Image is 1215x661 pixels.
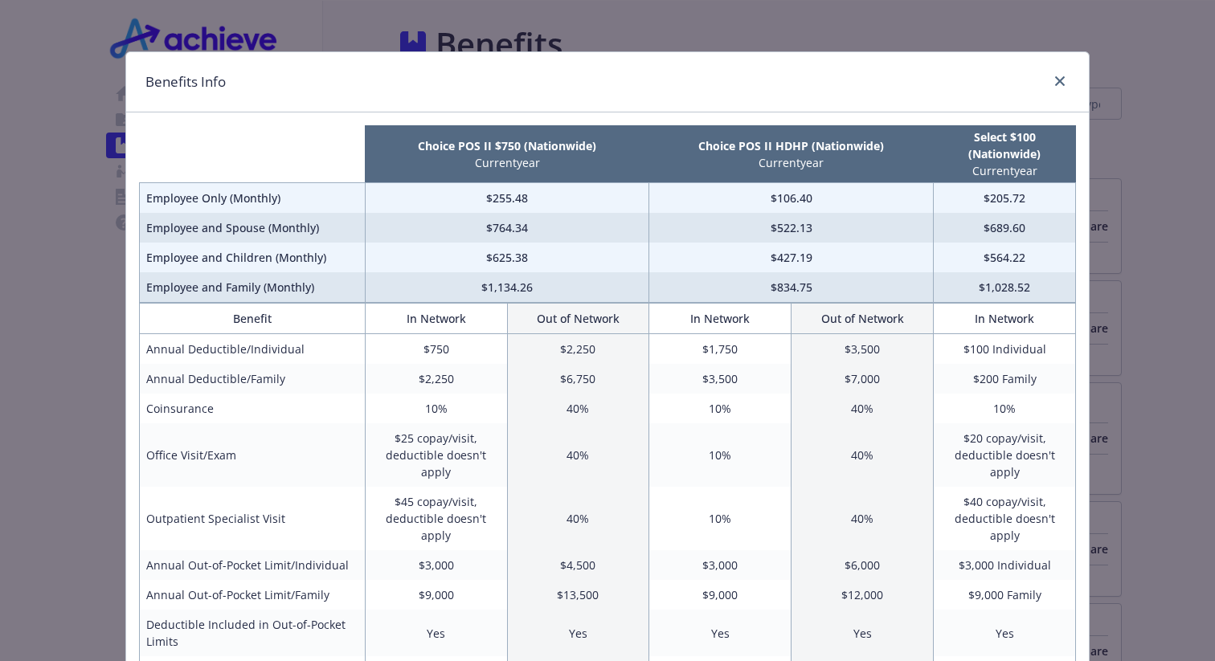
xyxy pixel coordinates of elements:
td: Employee and Family (Monthly) [140,272,366,303]
th: In Network [934,304,1076,334]
td: Office Visit/Exam [140,423,366,487]
td: 40% [507,394,649,423]
td: $625.38 [365,243,649,272]
td: $9,000 Family [934,580,1076,610]
td: Yes [649,610,792,656]
td: $12,000 [792,580,934,610]
td: $3,500 [792,334,934,365]
td: $750 [365,334,507,365]
td: $522.13 [649,213,934,243]
th: Benefit [140,304,366,334]
td: $3,000 [649,550,792,580]
td: $3,000 Individual [934,550,1076,580]
td: Yes [365,610,507,656]
td: $4,500 [507,550,649,580]
td: Yes [507,610,649,656]
td: $13,500 [507,580,649,610]
td: $100 Individual [934,334,1076,365]
td: $564.22 [934,243,1076,272]
p: Select $100 (Nationwide) [937,129,1073,162]
td: $2,250 [507,334,649,365]
td: $3,000 [365,550,507,580]
td: $1,750 [649,334,792,365]
td: $6,000 [792,550,934,580]
p: Current year [937,162,1073,179]
td: Yes [934,610,1076,656]
td: $20 copay/visit, deductible doesn't apply [934,423,1076,487]
td: Employee Only (Monthly) [140,183,366,214]
td: Outpatient Specialist Visit [140,487,366,550]
td: Annual Deductible/Family [140,364,366,394]
td: $1,134.26 [365,272,649,303]
p: Current year [652,154,931,171]
td: $764.34 [365,213,649,243]
td: $6,750 [507,364,649,394]
h1: Benefits Info [145,71,226,92]
td: 40% [792,423,934,487]
td: $9,000 [365,580,507,610]
td: $106.40 [649,183,934,214]
td: Annual Out-of-Pocket Limit/Family [140,580,366,610]
th: In Network [365,304,507,334]
th: In Network [649,304,792,334]
td: $45 copay/visit, deductible doesn't apply [365,487,507,550]
td: $834.75 [649,272,934,303]
th: Out of Network [792,304,934,334]
td: 10% [649,423,792,487]
p: Current year [368,154,646,171]
td: 10% [365,394,507,423]
td: Annual Out-of-Pocket Limit/Individual [140,550,366,580]
td: $40 copay/visit, deductible doesn't apply [934,487,1076,550]
td: 10% [934,394,1076,423]
td: Yes [792,610,934,656]
td: $255.48 [365,183,649,214]
td: Deductible Included in Out-of-Pocket Limits [140,610,366,656]
td: $2,250 [365,364,507,394]
td: 10% [649,394,792,423]
td: Coinsurance [140,394,366,423]
th: intentionally left blank [140,125,366,183]
td: 40% [507,423,649,487]
td: Annual Deductible/Individual [140,334,366,365]
td: $1,028.52 [934,272,1076,303]
td: $689.60 [934,213,1076,243]
a: close [1050,71,1070,91]
p: Choice POS II HDHP (Nationwide) [652,137,931,154]
td: 40% [792,487,934,550]
td: 40% [507,487,649,550]
td: $25 copay/visit, deductible doesn't apply [365,423,507,487]
td: $7,000 [792,364,934,394]
p: Choice POS II $750 (Nationwide) [368,137,646,154]
td: Employee and Children (Monthly) [140,243,366,272]
td: $205.72 [934,183,1076,214]
td: $200 Family [934,364,1076,394]
th: Out of Network [507,304,649,334]
td: 10% [649,487,792,550]
td: $9,000 [649,580,792,610]
td: Employee and Spouse (Monthly) [140,213,366,243]
td: 40% [792,394,934,423]
td: $427.19 [649,243,934,272]
td: $3,500 [649,364,792,394]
